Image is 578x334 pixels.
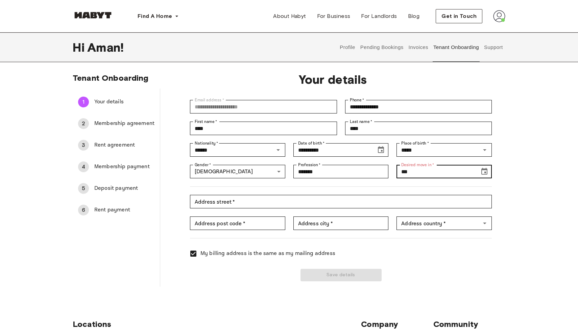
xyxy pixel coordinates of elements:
[94,206,154,214] span: Rent payment
[94,184,154,192] span: Deposit payment
[361,12,397,20] span: For Landlords
[78,118,89,129] div: 2
[73,94,160,110] div: 1Your details
[293,216,389,230] div: Address city
[78,97,89,107] div: 1
[408,32,429,62] button: Invoices
[483,32,504,62] button: Support
[195,162,211,168] label: Gender
[350,119,372,125] label: Last name
[441,12,477,20] span: Get in Touch
[312,9,356,23] a: For Business
[73,137,160,153] div: 3Rent agreement
[493,10,505,22] img: avatar
[73,180,160,197] div: 5Deposit payment
[433,319,505,329] span: Community
[78,205,89,215] div: 6
[350,97,364,103] label: Phone
[339,32,356,62] button: Profile
[73,12,113,19] img: Habyt
[190,195,492,208] div: Address street
[345,100,492,113] div: Phone
[408,12,420,20] span: Blog
[73,159,160,175] div: 4Membership payment
[401,162,434,168] label: Desired move in
[78,183,89,194] div: 5
[132,9,184,23] button: Find A Home
[480,145,489,155] button: Open
[73,319,361,329] span: Locations
[138,12,172,20] span: Find A Home
[403,9,425,23] a: Blog
[182,72,484,86] span: Your details
[73,202,160,218] div: 6Rent payment
[190,165,285,178] div: [DEMOGRAPHIC_DATA]
[273,145,283,155] button: Open
[401,140,429,146] label: Place of birth
[361,319,433,329] span: Company
[480,219,489,228] button: Open
[94,163,154,171] span: Membership payment
[359,32,404,62] button: Pending Bookings
[356,9,402,23] a: For Landlords
[78,161,89,172] div: 4
[436,9,482,23] button: Get in Touch
[298,140,324,146] label: Date of birth
[268,9,311,23] a: About Habyt
[73,40,87,54] span: Hi
[345,122,492,135] div: Last name
[78,140,89,151] div: 3
[94,120,154,128] span: Membership agreement
[273,12,306,20] span: About Habyt
[73,73,149,83] span: Tenant Onboarding
[94,98,154,106] span: Your details
[190,122,337,135] div: First name
[200,250,335,258] span: My billing address is the same as my mailing address
[298,162,321,168] label: Profession
[317,12,351,20] span: For Business
[374,143,388,157] button: Choose date, selected date is Mar 11, 2001
[195,119,217,125] label: First name
[190,216,285,230] div: Address post code
[190,100,337,113] div: Email address
[195,140,218,146] label: Nationality
[87,40,124,54] span: Aman !
[433,32,480,62] button: Tenant Onboarding
[195,97,224,103] label: Email address
[293,165,389,178] div: Profession
[337,32,505,62] div: user profile tabs
[73,115,160,132] div: 2Membership agreement
[478,165,491,178] button: Choose date
[94,141,154,149] span: Rent agreement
